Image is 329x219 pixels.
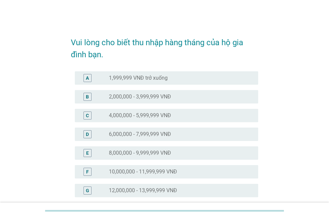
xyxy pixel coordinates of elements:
div: F [86,168,89,175]
div: A [86,74,89,81]
label: 10,000,000 - 11,999,999 VNĐ [109,168,177,175]
div: C [86,112,89,119]
label: 2,000,000 - 3,999,999 VNĐ [109,93,171,100]
label: 4,000,000 - 5,999,999 VNĐ [109,112,171,119]
div: B [86,93,89,100]
div: E [86,149,89,156]
h2: Vui lòng cho biết thu nhập hàng tháng của hộ gia đình bạn. [71,30,258,61]
div: G [86,187,89,194]
label: 12,000,000 - 13,999,999 VNĐ [109,187,177,194]
div: D [86,131,89,138]
label: 1,999,999 VNĐ trở xuống [109,75,168,81]
label: 6,000,000 - 7,999,999 VNĐ [109,131,171,138]
label: 8,000,000 - 9,999,999 VNĐ [109,150,171,156]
